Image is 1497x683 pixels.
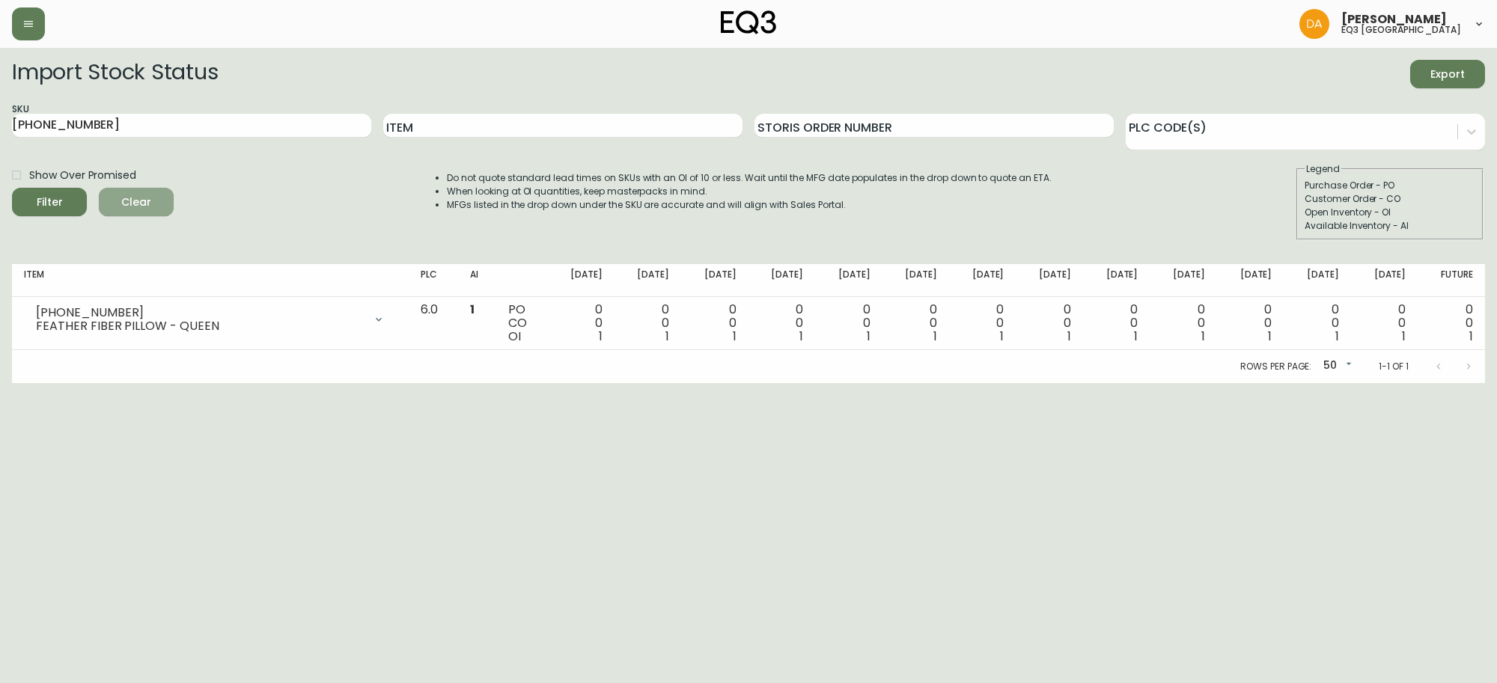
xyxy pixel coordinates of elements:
div: Customer Order - CO [1305,192,1475,206]
th: [DATE] [748,264,815,297]
div: 50 [1317,354,1355,379]
th: [DATE] [1217,264,1284,297]
th: [DATE] [615,264,681,297]
div: 0 0 [559,303,602,343]
img: logo [721,10,776,34]
div: Open Inventory - OI [1305,206,1475,219]
span: 1 [665,328,669,345]
th: [DATE] [1083,264,1150,297]
span: 1 [1402,328,1406,345]
img: dd1a7e8db21a0ac8adbf82b84ca05374 [1299,9,1329,39]
span: 1 [1134,328,1138,345]
div: [PHONE_NUMBER]FEATHER FIBER PILLOW - QUEEN [24,303,397,336]
div: 0 0 [1229,303,1272,343]
span: 1 [733,328,737,345]
h5: eq3 [GEOGRAPHIC_DATA] [1341,25,1461,34]
th: [DATE] [681,264,748,297]
th: [DATE] [1016,264,1082,297]
th: Future [1418,264,1485,297]
div: PO CO [508,303,535,343]
th: [DATE] [547,264,614,297]
span: [PERSON_NAME] [1341,13,1447,25]
span: 1 [799,328,803,345]
span: 1 [1067,328,1071,345]
div: 0 0 [1162,303,1204,343]
li: MFGs listed in the drop down under the SKU are accurate and will align with Sales Portal. [447,198,1052,212]
legend: Legend [1305,162,1341,176]
div: FEATHER FIBER PILLOW - QUEEN [36,319,364,333]
div: 0 0 [1430,303,1473,343]
span: 1 [1201,328,1205,345]
button: Clear [99,188,174,216]
span: 1 [1000,328,1004,345]
div: Available Inventory - AI [1305,219,1475,233]
span: OI [508,328,521,345]
h2: Import Stock Status [12,60,218,88]
span: 1 [1335,328,1339,345]
span: Export [1422,65,1473,84]
span: 1 [599,328,603,345]
th: Item [12,264,409,297]
div: 0 0 [693,303,736,343]
th: PLC [409,264,458,297]
th: [DATE] [949,264,1016,297]
div: 0 0 [1363,303,1406,343]
th: [DATE] [1351,264,1418,297]
p: 1-1 of 1 [1379,360,1409,373]
p: Rows per page: [1240,360,1311,373]
div: 0 0 [827,303,870,343]
span: 1 [1268,328,1272,345]
th: [DATE] [882,264,948,297]
span: Show Over Promised [29,168,136,183]
span: 1 [933,328,937,345]
div: 0 0 [626,303,669,343]
th: [DATE] [815,264,882,297]
div: 0 0 [1095,303,1138,343]
span: 1 [470,301,475,318]
div: 0 0 [961,303,1004,343]
li: Do not quote standard lead times on SKUs with an OI of 10 or less. Wait until the MFG date popula... [447,171,1052,185]
span: 1 [1469,328,1473,345]
th: [DATE] [1284,264,1350,297]
button: Filter [12,188,87,216]
div: 0 0 [1296,303,1338,343]
div: Purchase Order - PO [1305,179,1475,192]
th: [DATE] [1150,264,1216,297]
td: 6.0 [409,297,458,350]
span: 1 [867,328,871,345]
button: Export [1410,60,1485,88]
th: AI [458,264,496,297]
div: 0 0 [894,303,936,343]
div: 0 0 [760,303,803,343]
li: When looking at OI quantities, keep masterpacks in mind. [447,185,1052,198]
div: [PHONE_NUMBER] [36,306,364,319]
span: Clear [111,193,162,212]
div: 0 0 [1028,303,1070,343]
